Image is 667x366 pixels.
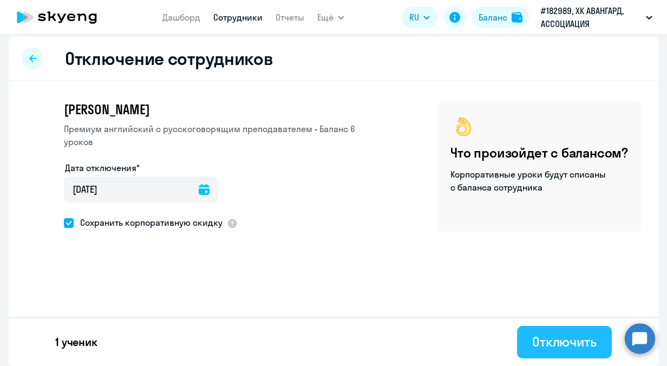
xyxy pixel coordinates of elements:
div: Отключить [532,333,597,350]
h2: Отключение сотрудников [65,48,273,69]
p: 1 ученик [55,335,97,350]
button: #182989, ХК АВАНГАРД, АССОЦИАЦИЯ [535,4,658,30]
label: Дата отключения* [65,161,140,174]
a: Дашборд [162,12,200,23]
p: Премиум английский с русскоговорящим преподавателем • Баланс 6 уроков [64,122,382,148]
button: Балансbalance [472,6,529,28]
input: дд.мм.гггг [64,177,218,202]
button: RU [402,6,437,28]
div: Баланс [479,11,507,24]
a: Отчеты [276,12,304,23]
a: Сотрудники [213,12,263,23]
button: Отключить [517,326,612,358]
p: #182989, ХК АВАНГАРД, АССОЦИАЦИЯ [541,4,642,30]
img: balance [512,12,522,23]
span: RU [409,11,419,24]
span: Сохранить корпоративную скидку [74,216,223,229]
img: ok [450,114,476,140]
span: Ещё [317,11,333,24]
span: [PERSON_NAME] [64,101,149,118]
button: Ещё [317,6,344,28]
p: Корпоративные уроки будут списаны с баланса сотрудника [450,168,607,194]
h4: Что произойдет с балансом? [450,144,628,161]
